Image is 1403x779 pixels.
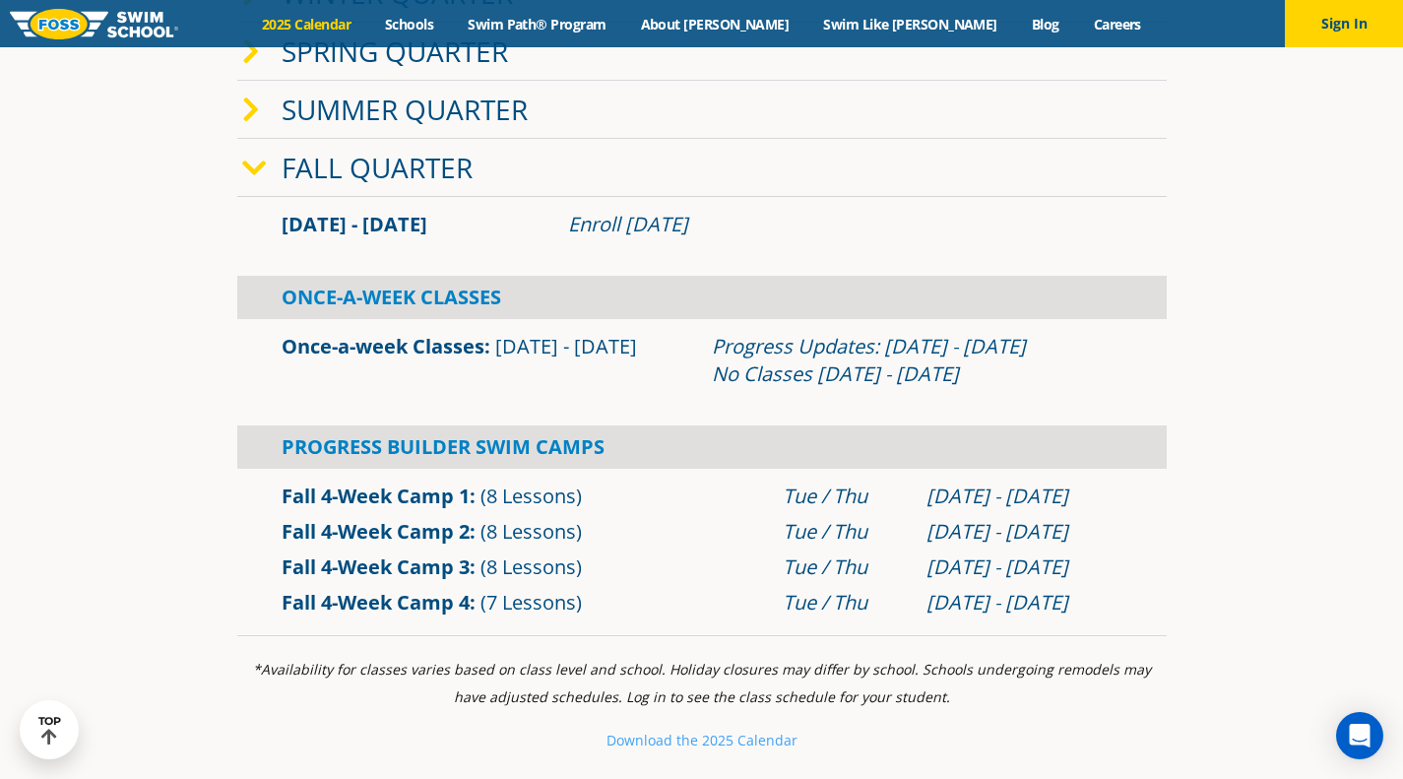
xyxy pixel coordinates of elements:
[282,91,528,128] a: Summer Quarter
[282,211,427,237] span: [DATE] - [DATE]
[480,483,582,509] span: (8 Lessons)
[783,518,907,546] div: Tue / Thu
[38,715,61,746] div: TOP
[282,553,470,580] a: Fall 4-Week Camp 3
[282,589,470,616] a: Fall 4-Week Camp 4
[480,589,582,616] span: (7 Lessons)
[783,553,907,581] div: Tue / Thu
[568,211,1122,238] div: Enroll [DATE]
[282,483,470,509] a: Fall 4-Week Camp 1
[926,483,1122,510] div: [DATE] - [DATE]
[926,518,1122,546] div: [DATE] - [DATE]
[783,589,907,617] div: Tue / Thu
[451,15,623,33] a: Swim Path® Program
[282,518,470,545] a: Fall 4-Week Camp 2
[237,276,1167,319] div: Once-A-Week Classes
[282,149,473,186] a: Fall Quarter
[606,731,797,749] a: Download the 2025 Calendar
[806,15,1015,33] a: Swim Like [PERSON_NAME]
[712,333,1122,388] div: Progress Updates: [DATE] - [DATE] No Classes [DATE] - [DATE]
[783,483,907,510] div: Tue / Thu
[926,553,1122,581] div: [DATE] - [DATE]
[10,9,178,39] img: FOSS Swim School Logo
[480,553,582,580] span: (8 Lessons)
[926,589,1122,617] div: [DATE] - [DATE]
[1076,15,1158,33] a: Careers
[282,32,508,70] a: Spring Quarter
[245,15,368,33] a: 2025 Calendar
[690,731,797,749] small: e 2025 Calendar
[282,333,484,359] a: Once-a-week Classes
[623,15,806,33] a: About [PERSON_NAME]
[253,660,1151,706] i: *Availability for classes varies based on class level and school. Holiday closures may differ by ...
[368,15,451,33] a: Schools
[480,518,582,545] span: (8 Lessons)
[495,333,637,359] span: [DATE] - [DATE]
[606,731,690,749] small: Download th
[237,425,1167,469] div: Progress Builder Swim Camps
[1014,15,1076,33] a: Blog
[1336,712,1383,759] div: Open Intercom Messenger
